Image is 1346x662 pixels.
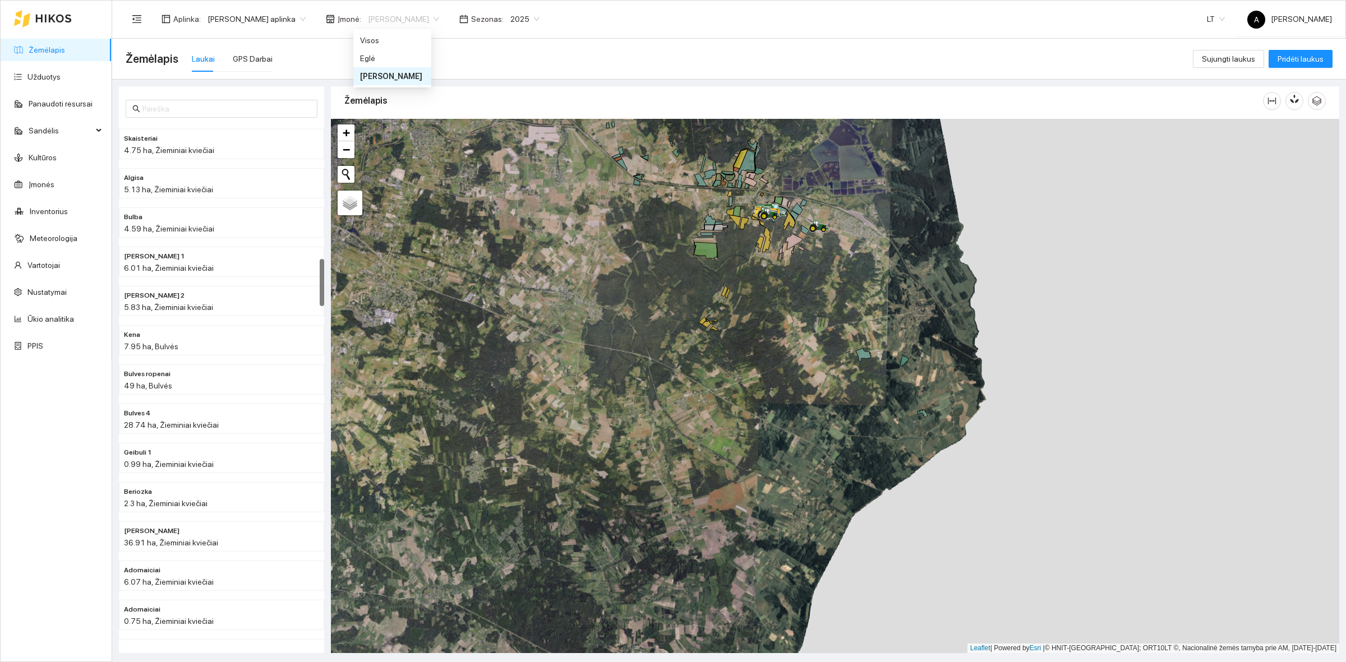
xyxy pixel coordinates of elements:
span: [PERSON_NAME] [1247,15,1332,24]
a: Nustatymai [27,288,67,297]
span: − [343,142,350,156]
span: 36.91 ha, Žieminiai kviečiai [124,538,218,547]
a: Leaflet [970,644,990,652]
a: Esri [1030,644,1041,652]
span: Sezonas : [471,13,504,25]
a: Pridėti laukus [1269,54,1333,63]
span: 0.75 ha, Žieminiai kviečiai [124,617,214,626]
span: 2.3 ha, Žieminiai kviečiai [124,499,208,508]
span: column-width [1264,96,1280,105]
a: Ūkio analitika [27,314,74,323]
div: | Powered by © HNIT-[GEOGRAPHIC_DATA]; ORT10LT ©, Nacionalinė žemės tarnyba prie AM, [DATE]-[DATE] [967,644,1339,653]
span: 6.07 ha, Žieminiai kviečiai [124,577,214,586]
button: Initiate a new search [338,166,354,183]
span: 6.01 ha, Žieminiai kviečiai [124,263,214,272]
a: Zoom out [338,141,354,158]
span: + [343,126,350,140]
span: Geibuli 1 [124,447,152,458]
span: Bulba [124,212,142,223]
button: column-width [1263,92,1281,110]
span: Beriozka [124,487,152,497]
a: Kultūros [29,153,57,162]
a: Sujungti laukus [1193,54,1264,63]
span: Jaroslava 1 [124,251,185,262]
span: Adomaiciai [124,565,160,576]
span: Sandėlis [29,119,93,142]
a: Meteorologija [30,234,77,243]
div: Eglė [360,52,425,64]
span: 0.99 ha, Žieminiai kviečiai [124,460,214,469]
a: Užduotys [27,72,61,81]
span: Skaisteriai [124,133,158,144]
div: Laukai [192,53,215,65]
a: Įmonės [29,180,54,189]
button: Sujungti laukus [1193,50,1264,68]
a: Panaudoti resursai [29,99,93,108]
a: Layers [338,191,362,215]
input: Paieška [142,103,311,115]
span: calendar [459,15,468,24]
div: [PERSON_NAME] [360,70,425,82]
a: PPIS [27,341,43,350]
span: shop [326,15,335,24]
span: Jerzy Gvozdovicz aplinka [208,11,306,27]
div: Visos [353,31,431,49]
a: Inventorius [30,207,68,216]
span: Sujungti laukus [1202,53,1255,65]
button: menu-fold [126,8,148,30]
span: 28.74 ha, Žieminiai kviečiai [124,420,219,429]
span: Kelio dešinė [124,526,179,536]
span: 4.75 ha, Žieminiai kviečiai [124,146,214,155]
span: Aplinka : [173,13,201,25]
div: Eglė [353,49,431,67]
span: LT [1207,11,1225,27]
div: Visos [360,34,425,47]
span: A [1254,11,1259,29]
div: GPS Darbai [233,53,273,65]
span: layout [162,15,170,24]
span: 7.95 ha, Bulvės [124,342,178,351]
button: Pridėti laukus [1269,50,1333,68]
span: Adomaiciai [124,604,160,615]
a: Žemėlapis [29,45,65,54]
span: 2025 [510,11,540,27]
span: Jerzy Gvozdovič [368,11,439,27]
span: menu-fold [132,14,142,24]
span: 5.83 ha, Žieminiai kviečiai [124,303,213,312]
span: Kena [124,330,140,340]
span: Bulves 4 [124,408,150,419]
a: Vartotojai [27,261,60,270]
span: 4.59 ha, Žieminiai kviečiai [124,224,214,233]
span: 5.13 ha, Žieminiai kviečiai [124,185,213,194]
div: Jerzy Gvozdovič [353,67,431,85]
div: Žemėlapis [344,85,1263,117]
span: Jaroslava 2 [124,290,185,301]
span: Algisa [124,173,144,183]
span: Įmonė : [338,13,361,25]
span: 49 ha, Bulvės [124,381,172,390]
a: Zoom in [338,124,354,141]
span: | [1043,644,1045,652]
span: Pridėti laukus [1278,53,1324,65]
span: search [132,105,140,113]
span: Žemėlapis [126,50,178,68]
span: Bulves ropenai [124,369,170,379]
